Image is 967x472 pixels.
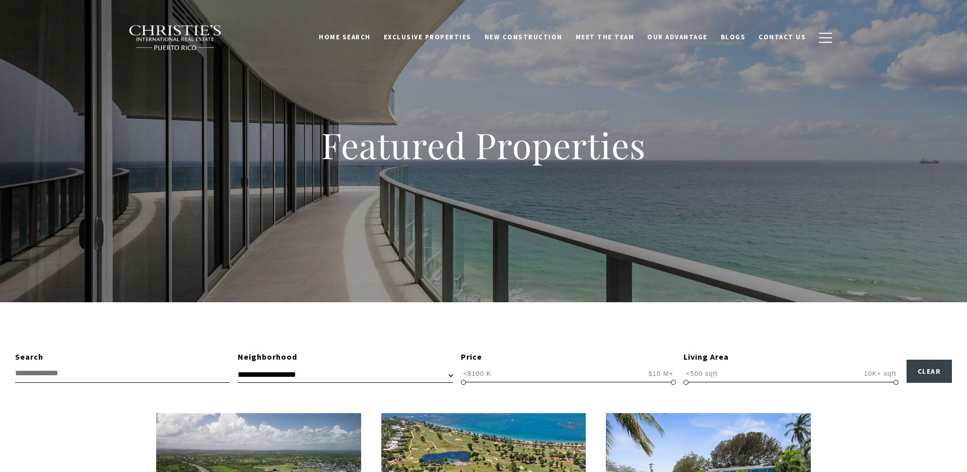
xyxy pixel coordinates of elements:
[569,28,641,47] a: Meet the Team
[384,33,471,41] span: Exclusive Properties
[478,28,569,47] a: New Construction
[714,28,752,47] a: Blogs
[485,33,563,41] span: New Construction
[312,28,377,47] a: Home Search
[461,369,494,378] span: <$100 K
[646,369,676,378] span: $10 M+
[128,25,222,51] img: Christie's International Real Estate black text logo
[758,33,806,41] span: Contact Us
[461,351,676,364] div: Price
[257,123,710,167] h1: Featured Properties
[683,351,899,364] div: Living Area
[641,28,714,47] a: Our Advantage
[238,351,453,364] div: Neighborhood
[377,28,478,47] a: Exclusive Properties
[647,33,708,41] span: Our Advantage
[15,351,230,364] div: Search
[861,369,899,378] span: 10K+ sqft
[721,33,746,41] span: Blogs
[683,369,720,378] span: <500 sqft
[907,360,952,383] button: Clear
